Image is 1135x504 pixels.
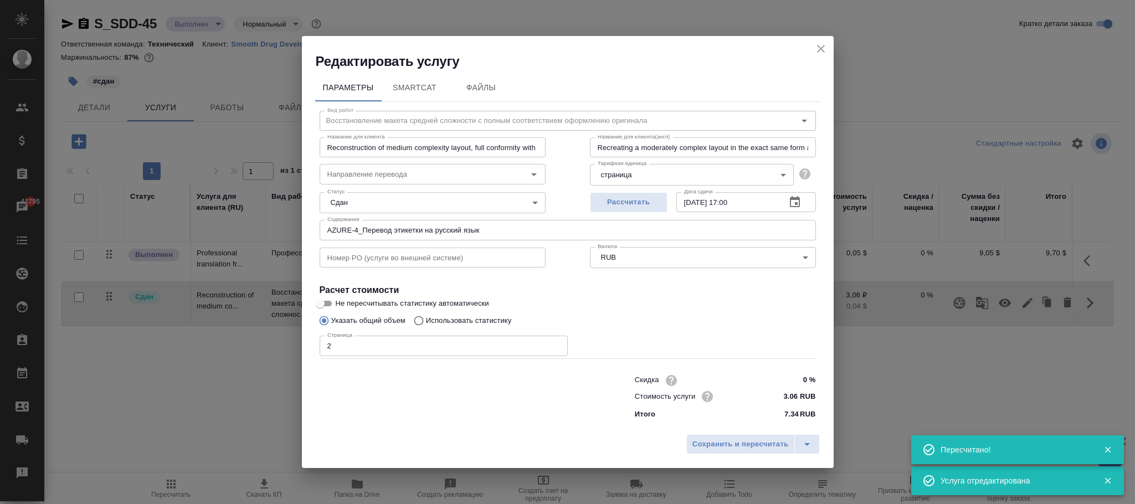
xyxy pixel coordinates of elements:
p: RUB [800,409,816,420]
div: RUB [590,247,816,268]
h2: Редактировать услугу [316,53,834,70]
h4: Расчет стоимости [320,284,816,297]
span: Рассчитать [596,196,661,209]
button: страница [598,170,635,179]
button: Рассчитать [590,192,667,213]
input: ✎ Введи что-нибудь [774,388,815,404]
button: Закрыть [1096,476,1119,486]
div: Услуга отредактирована [941,475,1087,486]
input: ✎ Введи что-нибудь [774,372,815,388]
span: SmartCat [388,81,441,95]
p: Итого [635,409,655,420]
button: RUB [598,253,619,262]
p: Скидка [635,374,659,385]
div: split button [686,434,820,454]
button: Сдан [327,198,351,207]
span: Параметры [322,81,375,95]
p: Указать общий объем [331,315,405,326]
div: страница [590,164,794,185]
button: close [813,40,829,57]
span: Файлы [455,81,508,95]
div: Пересчитано! [941,444,1087,455]
div: Сдан [320,192,546,213]
span: Не пересчитывать статистику автоматически [336,298,489,309]
button: Сохранить и пересчитать [686,434,795,454]
span: Сохранить и пересчитать [692,438,789,451]
p: Использовать статистику [426,315,512,326]
button: Open [526,167,542,182]
button: Закрыть [1096,445,1119,455]
p: Стоимость услуги [635,391,696,402]
p: 7.34 [784,409,799,420]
